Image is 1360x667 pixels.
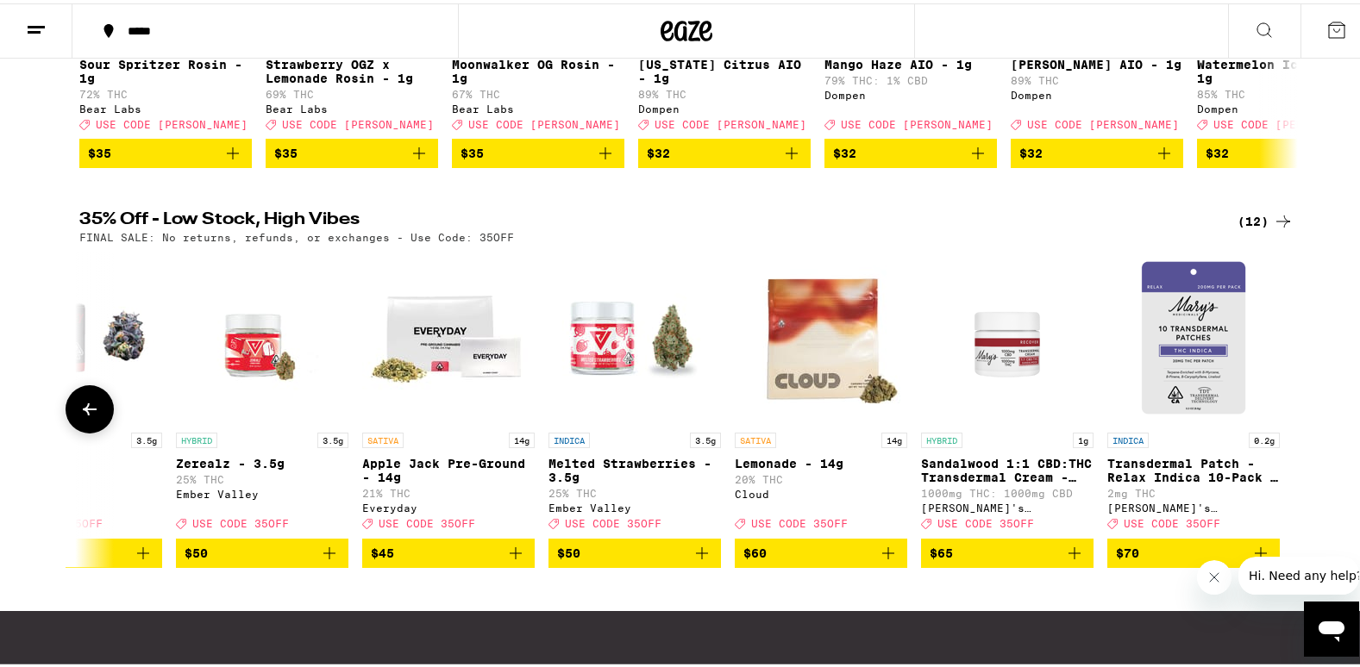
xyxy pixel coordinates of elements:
p: 89% THC [638,85,811,97]
span: USE CODE 35OFF [379,515,475,527]
p: 89% THC [1011,72,1183,83]
button: Add to bag [79,135,252,165]
span: $50 [185,543,208,557]
p: Mango Haze AIO - 1g [824,54,997,68]
button: Add to bag [1107,535,1280,564]
a: Open page for Zerealz - 3.5g from Ember Valley [176,248,348,534]
span: $60 [743,543,767,557]
span: $65 [930,543,953,557]
a: Open page for Melted Strawberries - 3.5g from Ember Valley [548,248,721,534]
button: Add to bag [452,135,624,165]
p: 72% THC [79,85,252,97]
span: $70 [1116,543,1139,557]
button: Add to bag [548,535,721,564]
a: Open page for Apple Jack Pre-Ground - 14g from Everyday [362,248,535,534]
p: 3.5g [317,429,348,445]
p: 79% THC: 1% CBD [824,72,997,83]
span: USE CODE [PERSON_NAME] [468,115,620,127]
p: 25% THC [176,471,348,482]
iframe: Close message [1197,557,1232,591]
p: [PERSON_NAME] AIO - 1g [1011,54,1183,68]
div: Dompen [824,86,997,97]
a: Open page for Lemonade - 14g from Cloud [735,248,907,534]
p: Transdermal Patch - Relax Indica 10-Pack - 200mg [1107,453,1280,481]
p: 1000mg THC: 1000mg CBD [921,484,1094,496]
p: Strawberry OGZ x Lemonade Rosin - 1g [266,54,438,82]
span: USE CODE [PERSON_NAME] [282,115,434,127]
span: $32 [1019,143,1043,157]
div: Cloud [735,485,907,496]
span: Hi. Need any help? [10,12,124,26]
div: Ember Valley [176,485,348,496]
img: Cloud - Lemonade - 14g [735,248,907,421]
img: Mary's Medicinals - Sandalwood 1:1 CBD:THC Transdermal Cream - 1000mg [921,248,1094,421]
p: 14g [509,429,535,445]
span: USE CODE [PERSON_NAME] [841,115,993,127]
p: 14g [881,429,907,445]
iframe: Button to launch messaging window [1304,598,1359,653]
p: HYBRID [176,429,217,445]
span: USE CODE 35OFF [565,515,661,527]
div: Bear Labs [266,100,438,111]
span: USE CODE [PERSON_NAME] [96,115,248,127]
span: $32 [833,143,856,157]
p: 20% THC [735,471,907,482]
p: 3.5g [131,429,162,445]
p: 67% THC [452,85,624,97]
div: Dompen [638,100,811,111]
p: Apple Jack Pre-Ground - 14g [362,453,535,481]
p: SATIVA [362,429,404,445]
span: USE CODE [PERSON_NAME] [655,115,806,127]
a: Open page for Transdermal Patch - Relax Indica 10-Pack - 200mg from Mary's Medicinals [1107,248,1280,534]
p: Sandalwood 1:1 CBD:THC Transdermal Cream - 1000mg [921,453,1094,481]
p: Zerealz - 3.5g [176,453,348,467]
img: Ember Valley - Melted Strawberries - 3.5g [548,248,721,421]
span: $32 [1206,143,1229,157]
div: Ember Valley [548,499,721,510]
h2: 35% Off - Low Stock, High Vibes [79,208,1209,228]
p: INDICA [1107,429,1149,445]
span: USE CODE 35OFF [192,515,289,527]
img: Mary's Medicinals - Transdermal Patch - Relax Indica 10-Pack - 200mg [1107,248,1280,421]
p: Melted Strawberries - 3.5g [548,453,721,481]
p: HYBRID [921,429,962,445]
p: FINAL SALE: No returns, refunds, or exchanges - Use Code: 35OFF [79,228,514,240]
div: Bear Labs [79,100,252,111]
p: Sour Spritzer Rosin - 1g [79,54,252,82]
p: 3.5g [690,429,721,445]
img: Ember Valley - Zerealz - 3.5g [176,248,348,421]
button: Add to bag [638,135,811,165]
a: (12) [1238,208,1294,228]
div: Bear Labs [452,100,624,111]
span: USE CODE [PERSON_NAME] [1027,115,1179,127]
div: Everyday [362,499,535,510]
span: $50 [557,543,580,557]
button: Add to bag [824,135,997,165]
span: $32 [647,143,670,157]
iframe: Message from company [1238,553,1359,591]
span: USE CODE 35OFF [937,515,1034,527]
a: Open page for Sandalwood 1:1 CBD:THC Transdermal Cream - 1000mg from Mary's Medicinals [921,248,1094,534]
p: 0.2g [1249,429,1280,445]
span: $35 [274,143,298,157]
p: 2mg THC [1107,484,1280,496]
p: INDICA [548,429,590,445]
span: $35 [88,143,111,157]
button: Add to bag [1011,135,1183,165]
span: USE CODE 35OFF [1124,515,1220,527]
span: USE CODE 35OFF [751,515,848,527]
p: 25% THC [548,484,721,496]
div: Dompen [1011,86,1183,97]
div: [PERSON_NAME]'s Medicinals [921,499,1094,510]
img: Everyday - Apple Jack Pre-Ground - 14g [362,248,535,421]
p: 1g [1073,429,1094,445]
p: 21% THC [362,484,535,496]
span: $35 [461,143,484,157]
p: Moonwalker OG Rosin - 1g [452,54,624,82]
button: Add to bag [362,535,535,564]
p: [US_STATE] Citrus AIO - 1g [638,54,811,82]
p: SATIVA [735,429,776,445]
div: [PERSON_NAME]'s Medicinals [1107,499,1280,510]
span: $45 [371,543,394,557]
